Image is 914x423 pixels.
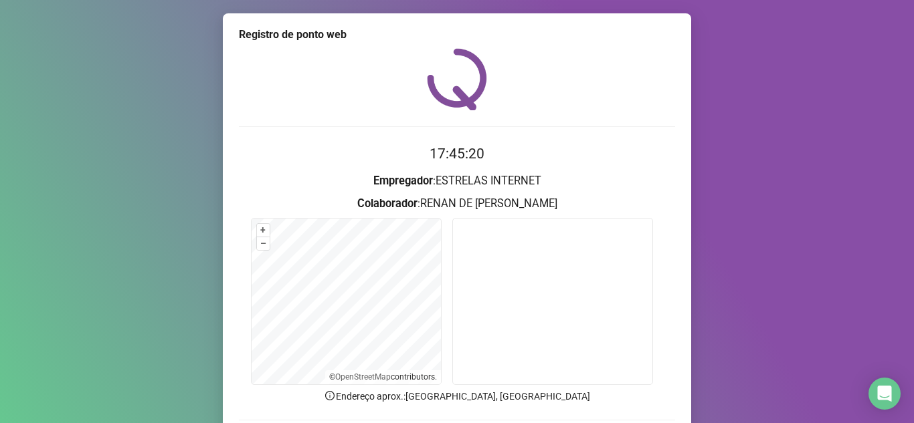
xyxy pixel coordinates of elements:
[239,195,675,213] h3: : RENAN DE [PERSON_NAME]
[257,224,270,237] button: +
[324,390,336,402] span: info-circle
[373,174,433,187] strong: Empregador
[239,172,675,190] h3: : ESTRELAS INTERNET
[357,197,418,210] strong: Colaborador
[427,48,487,110] img: QRPoint
[869,378,901,410] div: Open Intercom Messenger
[335,372,391,382] a: OpenStreetMap
[239,27,675,43] div: Registro de ponto web
[257,237,270,250] button: –
[239,389,675,404] p: Endereço aprox. : [GEOGRAPHIC_DATA], [GEOGRAPHIC_DATA]
[329,372,437,382] li: © contributors.
[430,146,484,162] time: 17:45:20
